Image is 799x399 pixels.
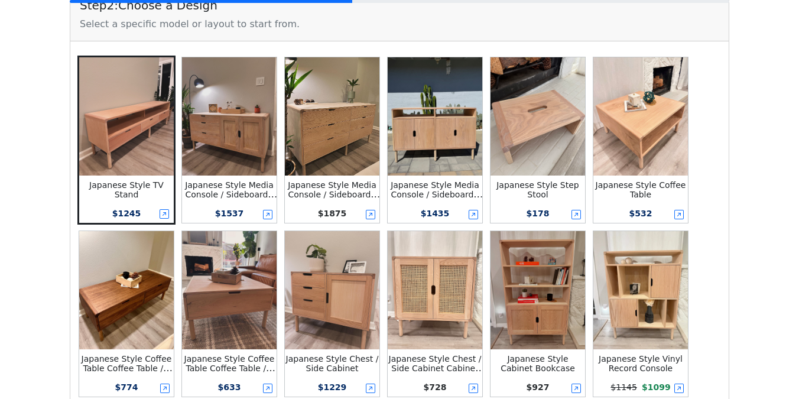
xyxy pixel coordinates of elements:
img: Japanese Style Coffee Table [593,57,688,176]
span: $ 1537 [215,209,244,218]
div: Select a specific model or layout to start from. [80,17,719,31]
button: Japanese Style Cabinet BookcaseJapanese Style Cabinet Bookcase$927 [489,229,587,398]
img: Japanese Style Chest / Side Cabinet [285,231,379,349]
span: $ 1245 [112,209,141,218]
img: Japanese Style Chest / Side Cabinet Cabinet /w 2-door [388,231,482,349]
div: Japanese Style TV Stand [79,180,174,199]
small: Japanese Style TV Stand [89,180,164,199]
span: $ 532 [629,209,652,218]
span: $ 1435 [421,209,450,218]
button: Japanese Style Step StoolJapanese Style Step Stool$178 [489,56,587,225]
button: Japanese Style Chest / Side Cabinet Cabinet /w 2-doorJapanese Style Chest / Side Cabinet Cabinet ... [386,229,484,398]
div: Japanese Style Vinyl Record Console [593,354,688,373]
button: Japanese Style Coffee Table Coffee Table /w 2-darwerJapanese Style Coffee Table Coffee Table /w 2... [77,229,176,398]
img: Japanese Style Coffee Table Coffee Table /w 2-darwer [79,231,174,349]
s: $ 1145 [610,382,637,392]
img: Japanese Style Media Console / Sideboard / Credenza Media Console /w Top Shelf [388,57,482,176]
button: Japanese Style Vinyl Record ConsoleJapanese Style Vinyl Record Console$1145$1099 [592,229,690,398]
span: $ 178 [527,209,550,218]
span: $ 1099 [642,382,671,392]
small: Japanese Style Vinyl Record Console [599,354,683,373]
button: Japanese Style Coffee Table Coffee Table /w Darwer & ShelfJapanese Style Coffee Table Coffee Tabl... [180,229,278,398]
img: Japanese Style Media Console / Sideboard / Credenza Dresser w/ 6-drawer [285,57,379,176]
small: Japanese Style Media Console / Sideboard / Credenza Media Console /w Top Shelf [391,180,483,218]
div: Japanese Style Media Console / Sideboard / Credenza Media Console /w Top Shelf [388,180,482,199]
small: Japanese Style Chest / Side Cabinet Cabinet /w 2-door [389,354,485,382]
img: Japanese Style Step Stool [491,57,585,176]
div: Japanese Style Media Console / Sideboard / Credenza [182,180,277,199]
img: Japanese Style Media Console / Sideboard / Credenza [182,57,277,176]
span: $ 728 [424,382,447,392]
div: Japanese Style Cabinet Bookcase [491,354,585,373]
span: $ 927 [527,382,550,392]
img: Japanese Style Cabinet Bookcase [491,231,585,349]
span: $ 633 [218,382,241,392]
div: Japanese Style Coffee Table [593,180,688,199]
span: $ 1229 [318,382,347,392]
img: Japanese Style TV Stand [79,57,174,176]
small: Japanese Style Coffee Table [596,180,686,199]
small: Japanese Style Media Console / Sideboard / Credenza [185,180,277,209]
button: Japanese Style Media Console / Sideboard / Credenza Media Console /w Top ShelfJapanese Style Medi... [386,56,484,225]
div: Japanese Style Chest / Side Cabinet [285,354,379,373]
small: Japanese Style Chest / Side Cabinet [286,354,379,373]
button: Japanese Style TV StandJapanese Style TV Stand$1245 [77,56,176,225]
small: Japanese Style Coffee Table Coffee Table /w 2-darwer [82,354,173,382]
div: Japanese Style Coffee Table Coffee Table /w Darwer & Shelf [182,354,277,373]
img: Japanese Style Vinyl Record Console [593,231,688,349]
div: Japanese Style Step Stool [491,180,585,199]
div: Japanese Style Media Console / Sideboard / Credenza Dresser w/ 6-drawer [285,180,379,199]
span: $ 1875 [318,209,347,218]
small: Japanese Style Cabinet Bookcase [501,354,575,373]
small: Japanese Style Coffee Table Coffee Table /w Darwer & Shelf [184,354,276,382]
button: Japanese Style Chest / Side CabinetJapanese Style Chest / Side Cabinet$1229 [283,229,381,398]
small: Japanese Style Step Stool [496,180,579,199]
small: Japanese Style Media Console / Sideboard / Credenza Dresser w/ 6-drawer [288,180,380,218]
div: Japanese Style Chest / Side Cabinet Cabinet /w 2-door [388,354,482,373]
img: Japanese Style Coffee Table Coffee Table /w Darwer & Shelf [182,231,277,349]
div: Japanese Style Coffee Table Coffee Table /w 2-darwer [79,354,174,373]
button: Japanese Style Media Console / Sideboard / CredenzaJapanese Style Media Console / Sideboard / Cre... [180,56,278,225]
button: Japanese Style Media Console / Sideboard / Credenza Dresser w/ 6-drawerJapanese Style Media Conso... [283,56,381,225]
span: $ 774 [115,382,138,392]
button: Japanese Style Coffee TableJapanese Style Coffee Table$532 [592,56,690,225]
